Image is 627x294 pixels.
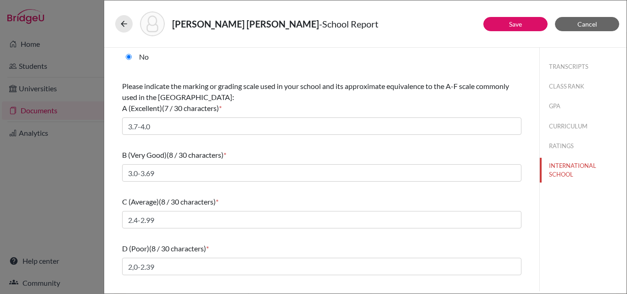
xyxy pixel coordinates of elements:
span: D (Poor) [122,244,149,253]
button: INTERNATIONAL SCHOOL [540,158,627,183]
span: C (Average) [122,197,159,206]
span: (8 / 30 characters) [149,244,206,253]
span: - School Report [319,18,378,29]
button: GPA [540,98,627,114]
button: CLASS RANK [540,78,627,94]
span: B (Very Good) [122,150,167,159]
span: Please indicate the marking or grading scale used in your school and its approximate equivalence ... [122,82,509,112]
span: (7 / 30 characters) [162,104,219,112]
strong: [PERSON_NAME] [PERSON_NAME] [172,18,319,29]
label: No [139,51,149,62]
span: (8 / 30 characters) [159,197,216,206]
button: RATINGS [540,138,627,154]
span: (8 / 30 characters) [167,150,224,159]
button: TRANSCRIPTS [540,59,627,75]
button: CURRICULUM [540,118,627,134]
